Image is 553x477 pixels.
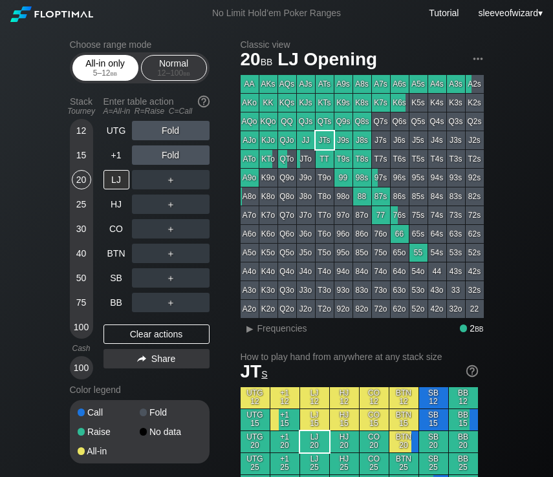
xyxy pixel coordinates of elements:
div: Q6s [391,112,409,131]
img: help.32db89a4.svg [465,364,479,378]
div: CO 25 [360,453,389,474]
div: 97s [372,169,390,187]
div: +1 12 [270,387,299,408]
div: 100 [72,317,91,337]
div: 42o [428,300,446,318]
div: T7o [316,206,334,224]
img: Floptimal logo [10,6,93,22]
div: 85o [353,244,371,262]
div: T3s [447,150,465,168]
div: UTG 20 [241,431,270,452]
span: bb [183,69,190,78]
div: BB 15 [449,409,478,430]
span: LJ Opening [276,50,379,71]
div: 84s [428,187,446,206]
div: QTo [278,150,296,168]
div: K4s [428,94,446,112]
div: 12 – 100 [147,69,201,78]
div: 74o [372,262,390,281]
div: BTN 15 [389,409,418,430]
div: AKs [259,75,277,93]
div: BTN 20 [389,431,418,452]
div: CO 20 [360,431,389,452]
span: JT [241,361,268,381]
div: Raise [78,427,140,436]
div: QQ [278,112,296,131]
div: QJo [278,131,296,149]
div: T4s [428,150,446,168]
div: 62s [466,225,484,243]
div: Fold [132,145,210,165]
div: 44 [428,262,446,281]
div: Q9s [334,112,352,131]
div: 54o [409,262,428,281]
div: T5s [409,150,428,168]
div: A4s [428,75,446,93]
div: 15 [72,145,91,165]
div: ATo [241,150,259,168]
div: 62o [391,300,409,318]
div: ATs [316,75,334,93]
div: J6s [391,131,409,149]
div: No Limit Hold’em Poker Ranges [193,8,360,21]
div: 75o [372,244,390,262]
div: JTs [316,131,334,149]
div: K8o [259,187,277,206]
div: JJ [297,131,315,149]
span: 20 [239,50,275,71]
div: T3o [316,281,334,299]
div: 66 [391,225,409,243]
div: AJo [241,131,259,149]
div: UTG 12 [241,387,270,408]
div: 22 [466,300,484,318]
div: HJ [103,195,129,214]
div: AQo [241,112,259,131]
div: 65s [409,225,428,243]
div: 94s [428,169,446,187]
span: Frequencies [257,323,307,334]
div: LJ 15 [300,409,329,430]
h2: How to play hand from anywhere at any stack size [241,352,478,362]
div: 85s [409,187,428,206]
div: CO 15 [360,409,389,430]
div: 94o [334,262,352,281]
div: A2o [241,300,259,318]
div: Q9o [278,169,296,187]
div: Q7s [372,112,390,131]
div: Q8s [353,112,371,131]
div: J2o [297,300,315,318]
span: bb [475,323,483,334]
div: K9s [334,94,352,112]
img: share.864f2f62.svg [137,355,146,363]
div: T7s [372,150,390,168]
div: All-in [78,447,140,456]
div: 32s [466,281,484,299]
div: Q4o [278,262,296,281]
div: Stack [65,91,98,121]
div: 65o [391,244,409,262]
div: 52s [466,244,484,262]
div: 20 [72,170,91,189]
div: K2o [259,300,277,318]
div: Tourney [65,107,98,116]
img: ellipsis.fd386fe8.svg [471,52,485,66]
div: QTs [316,112,334,131]
div: Q8o [278,187,296,206]
div: T9o [316,169,334,187]
div: 53s [447,244,465,262]
div: KJo [259,131,277,149]
div: KTo [259,150,277,168]
div: K3s [447,94,465,112]
div: KTs [316,94,334,112]
div: Fold [140,408,202,417]
div: 54s [428,244,446,262]
div: BB 25 [449,453,478,474]
div: Q2o [278,300,296,318]
div: T6s [391,150,409,168]
div: A6o [241,225,259,243]
div: 73s [447,206,465,224]
img: help.32db89a4.svg [197,94,211,109]
div: 64o [391,262,409,281]
div: 93o [334,281,352,299]
div: T8o [316,187,334,206]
